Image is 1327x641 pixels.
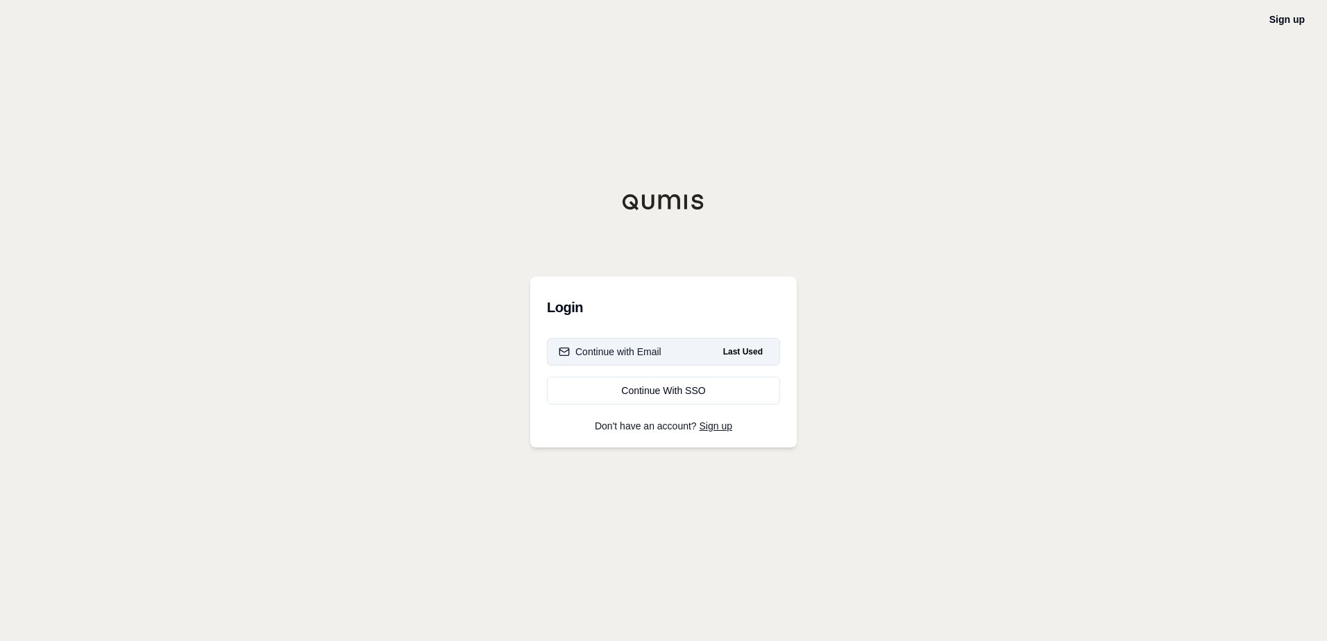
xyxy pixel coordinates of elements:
[559,345,661,359] div: Continue with Email
[700,420,732,431] a: Sign up
[547,421,780,431] p: Don't have an account?
[547,293,780,321] h3: Login
[547,338,780,366] button: Continue with EmailLast Used
[559,384,768,398] div: Continue With SSO
[622,194,705,210] img: Qumis
[718,343,768,360] span: Last Used
[547,377,780,404] a: Continue With SSO
[1269,14,1305,25] a: Sign up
